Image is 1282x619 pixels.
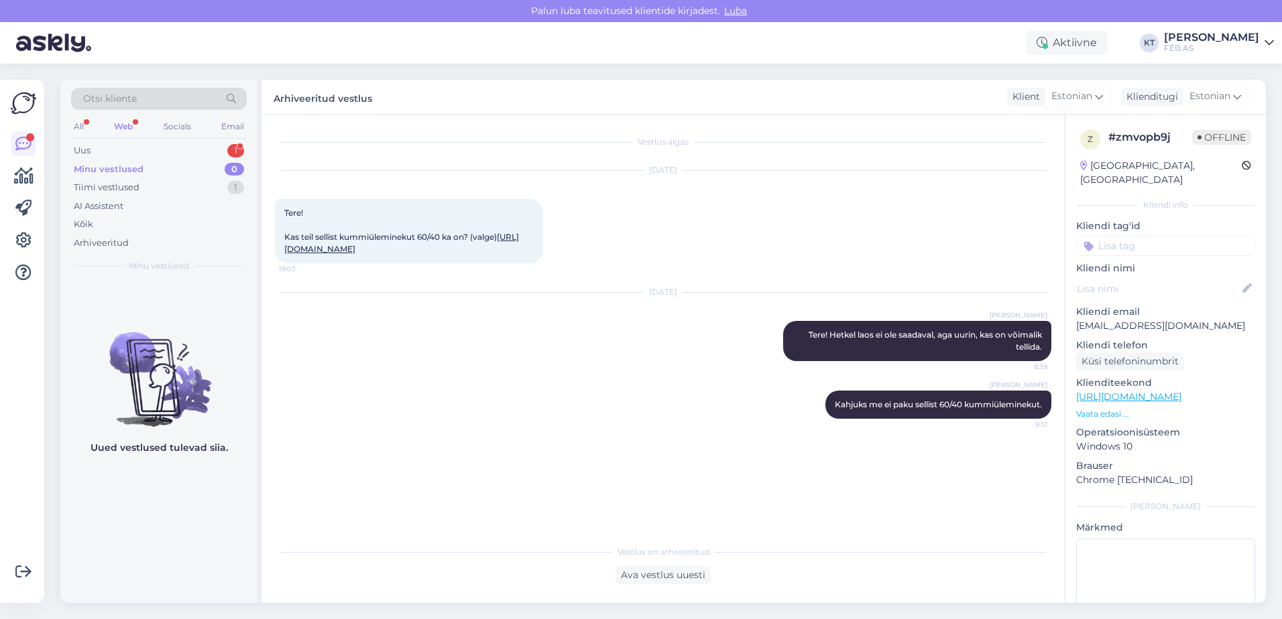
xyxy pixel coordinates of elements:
[1164,32,1259,43] div: [PERSON_NAME]
[1164,32,1274,54] a: [PERSON_NAME]FEB AS
[1076,459,1255,473] p: Brauser
[1051,89,1092,104] span: Estonian
[1026,31,1108,55] div: Aktiivne
[616,566,711,584] div: Ava vestlus uuesti
[219,118,247,135] div: Email
[83,92,137,106] span: Otsi kliente
[720,5,751,17] span: Luba
[1076,425,1255,439] p: Operatsioonisüsteem
[60,308,257,429] img: No chats
[1076,219,1255,233] p: Kliendi tag'id
[11,90,36,116] img: Askly Logo
[274,88,372,106] label: Arhiveeritud vestlus
[1189,89,1230,104] span: Estonian
[1076,473,1255,487] p: Chrome [TECHNICAL_ID]
[1076,391,1181,403] a: [URL][DOMAIN_NAME]
[74,144,91,157] div: Uus
[1076,319,1255,333] p: [EMAIL_ADDRESS][DOMAIN_NAME]
[1076,338,1255,352] p: Kliendi telefon
[1140,33,1159,52] div: KT
[1076,439,1255,454] p: Windows 10
[227,181,244,194] div: 1
[1164,43,1259,54] div: FEB AS
[74,200,123,213] div: AI Assistent
[997,419,1047,429] span: 9:31
[275,286,1051,298] div: [DATE]
[161,118,194,135] div: Socials
[1076,521,1255,535] p: Märkmed
[284,208,519,254] span: Tere! Kas teil sellist kummiüleminekut 60/40 ka on? (valge)
[997,362,1047,372] span: 8:39
[1108,129,1192,145] div: # zmvopb9j
[1076,408,1255,420] p: Vaata edasi ...
[618,546,709,558] span: Vestlus on arhiveeritud
[111,118,135,135] div: Web
[74,236,129,250] div: Arhiveeritud
[74,181,139,194] div: Tiimi vestlused
[1076,199,1255,211] div: Kliendi info
[1088,134,1093,144] span: z
[1076,305,1255,319] p: Kliendi email
[71,118,86,135] div: All
[1076,236,1255,256] input: Lisa tag
[74,163,143,176] div: Minu vestlused
[275,136,1051,148] div: Vestlus algas
[225,163,244,176] div: 0
[990,380,1047,390] span: [PERSON_NAME]
[1076,261,1255,275] p: Kliendi nimi
[1007,90,1040,104] div: Klient
[1077,281,1240,296] input: Lisa nimi
[1076,376,1255,390] p: Klienditeekond
[91,441,228,455] p: Uued vestlused tulevad siia.
[1076,500,1255,512] div: [PERSON_NAME]
[809,330,1044,352] span: Tere! Hetkel laos ei ole saadaval, aga uurin, kas on võimalik tellida.
[227,144,244,157] div: 1
[1192,130,1251,145] span: Offline
[275,164,1051,176] div: [DATE]
[835,399,1042,409] span: Kahjuks me ei paku sellist 60/40 kummiüleminekut.
[1076,352,1184,370] div: Küsi telefoninumbrit
[990,310,1047,320] span: [PERSON_NAME]
[129,260,189,272] span: Minu vestlused
[74,218,93,231] div: Kõik
[1080,159,1242,187] div: [GEOGRAPHIC_DATA], [GEOGRAPHIC_DATA]
[279,264,329,274] span: 19:03
[1121,90,1178,104] div: Klienditugi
